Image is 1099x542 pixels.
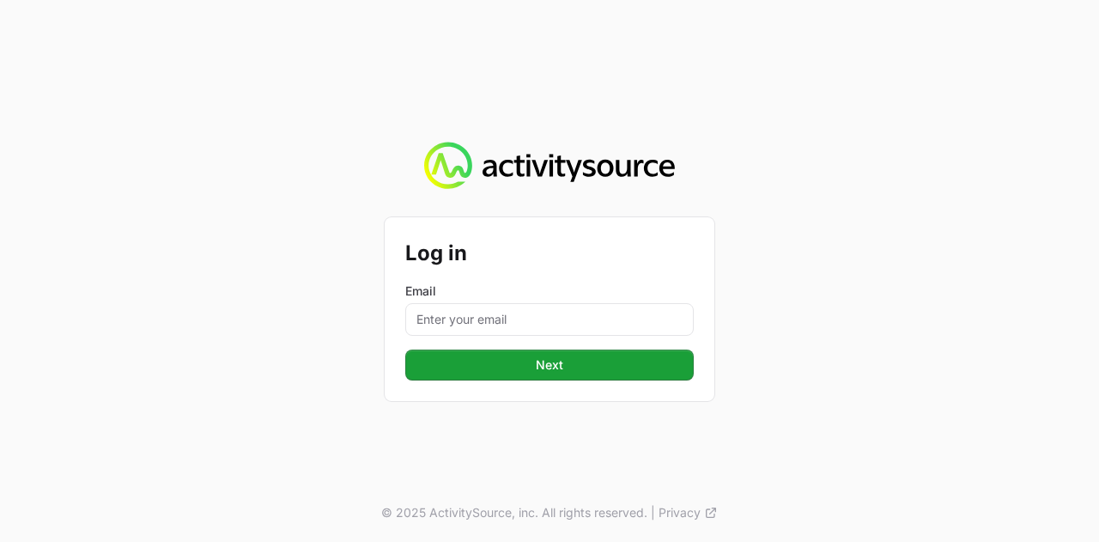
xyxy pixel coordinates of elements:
[405,303,694,336] input: Enter your email
[659,504,718,521] a: Privacy
[405,238,694,269] h2: Log in
[381,504,647,521] p: © 2025 ActivitySource, inc. All rights reserved.
[405,283,694,300] label: Email
[536,355,563,375] span: Next
[405,350,694,381] button: Next
[651,504,655,521] span: |
[424,142,674,190] img: Activity Source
